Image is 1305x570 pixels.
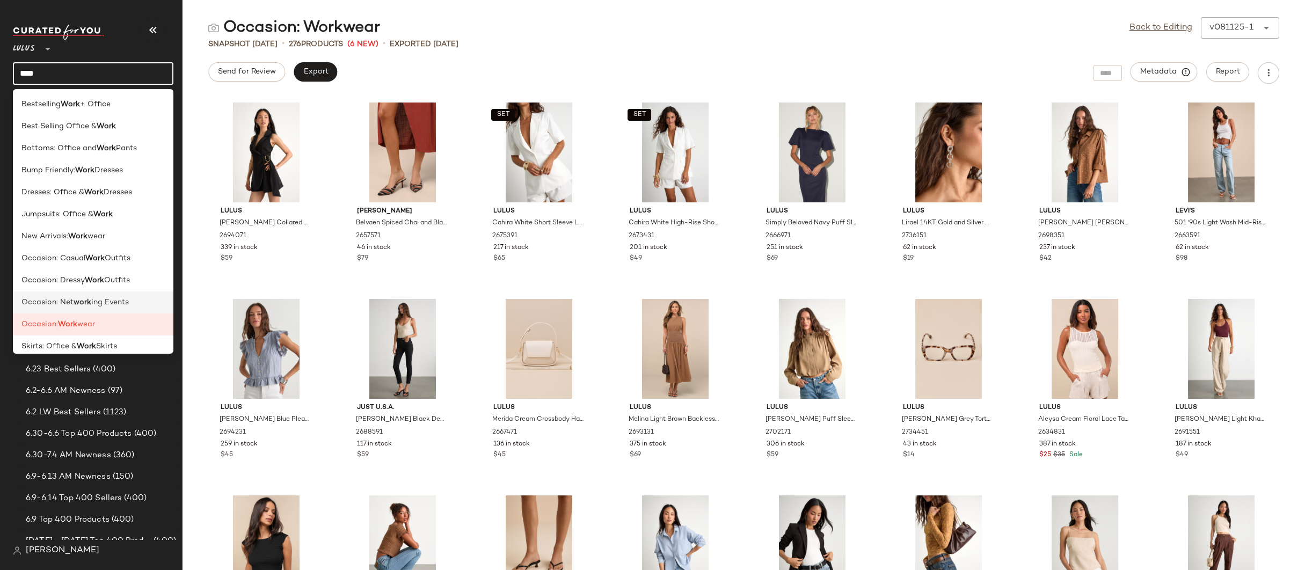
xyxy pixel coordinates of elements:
[621,103,730,202] img: 2673431_02_front_2025-08-07.jpg
[61,99,80,110] b: Work
[628,109,651,121] button: SET
[1053,450,1065,460] span: $35
[282,38,285,50] span: •
[26,428,132,440] span: 6.30-6.6 Top 400 Products
[629,218,720,228] span: Cahira White High-Rise Shorts
[221,440,258,449] span: 259 in stock
[21,99,61,110] span: Bestselling
[493,254,505,264] span: $65
[767,440,805,449] span: 306 in stock
[1167,103,1275,202] img: 2663591_01_hero_2025-07-08.jpg
[1131,62,1198,82] button: Metadata
[758,103,866,202] img: 2666971_06_misc_2025-07-23_1.jpg
[85,253,105,264] b: Work
[26,514,110,526] span: 6.9 Top 400 Products
[21,275,85,286] span: Occasion: Dressy
[903,450,915,460] span: $14
[765,415,857,425] span: [PERSON_NAME] Puff Sleeve Cropped Bubble-Hem Jacket
[1038,415,1129,425] span: Aleysa Cream Floral Lace Tank Top
[122,492,147,505] span: (400)
[21,187,84,198] span: Dresses: Office &
[493,440,530,449] span: 136 in stock
[902,218,993,228] span: Lirael 14KT Gold and Silver Chain Link Drop Earrings
[767,254,778,264] span: $69
[91,363,115,376] span: (400)
[1176,243,1209,253] span: 62 in stock
[1038,218,1129,228] span: [PERSON_NAME] [PERSON_NAME] Polka Dot Long Sleeve Button-Up Top
[894,299,1003,399] img: 2734451_02_front_2025-07-10.jpg
[1176,207,1267,216] span: Levi's
[220,231,246,241] span: 2694071
[497,111,510,119] span: SET
[220,415,311,425] span: [PERSON_NAME] Blue Pleated Cotton Button-Up Top
[356,218,447,228] span: Belvaen Spiced Chai and Black Printed Satin Mule Pumps
[347,39,378,50] span: (6 New)
[21,319,58,330] span: Occasion:
[1038,231,1065,241] span: 2698351
[630,403,721,413] span: Lulus
[208,62,285,82] button: Send for Review
[26,363,91,376] span: 6.23 Best Sellers
[221,207,312,216] span: Lulus
[493,243,529,253] span: 217 in stock
[629,415,720,425] span: Melina Light Brown Backless Drop Waist Midi Dress
[212,299,320,399] img: 2694231_01_hero_2025-07-24.jpg
[151,535,176,547] span: (400)
[1031,299,1139,399] img: 2634831_2_02_front_Retakes.jpg
[97,143,116,154] b: Work
[765,231,791,241] span: 2666971
[765,428,791,437] span: 2702171
[221,403,312,413] span: Lulus
[1175,231,1200,241] span: 2663591
[894,103,1003,202] img: 2736151_01_OM_2025-08-05.jpg
[80,99,111,110] span: + Office
[492,415,584,425] span: Merida Cream Crossbody Handbag
[94,165,123,176] span: Dresses
[74,297,91,308] b: work
[902,415,993,425] span: [PERSON_NAME] Grey Tortoiseshell Blue Light Glasses
[357,440,392,449] span: 117 in stock
[1175,218,1266,228] span: 501 '90s Light Wash Mid-Rise Straight Leg Jeans
[492,231,517,241] span: 2675391
[21,253,85,264] span: Occasion: Casual
[105,253,130,264] span: Outfits
[630,450,641,460] span: $69
[1039,440,1076,449] span: 387 in stock
[630,243,667,253] span: 201 in stock
[767,207,858,216] span: Lulus
[903,440,937,449] span: 43 in stock
[629,231,654,241] span: 2673431
[356,415,447,425] span: [PERSON_NAME] Black Denim High-Rise Skinny Jeans
[630,254,642,264] span: $49
[621,299,730,399] img: 2693131_01_hero.jpg
[96,341,117,352] span: Skirts
[58,319,77,330] b: Work
[21,143,97,154] span: Bottoms: Office and
[21,165,75,176] span: Bump Friendly:
[208,39,278,50] span: Snapshot [DATE]
[220,428,246,437] span: 2694231
[903,243,936,253] span: 62 in stock
[132,428,157,440] span: (400)
[1067,451,1083,458] span: Sale
[492,428,517,437] span: 2667471
[633,111,646,119] span: SET
[629,428,654,437] span: 2693131
[26,492,122,505] span: 6.9-6.14 Top 400 Sellers
[116,143,137,154] span: Pants
[767,403,858,413] span: Lulus
[1175,415,1266,425] span: [PERSON_NAME] Light Khaki High-Rise Wide-Leg Trouser Pants
[26,385,106,397] span: 6.2-6.6 AM Newness
[294,62,337,82] button: Export
[903,254,914,264] span: $19
[1176,450,1188,460] span: $49
[1038,428,1065,437] span: 2634831
[767,243,803,253] span: 251 in stock
[902,231,927,241] span: 2736151
[93,209,113,220] b: Work
[104,275,130,286] span: Outfits
[208,23,219,33] img: svg%3e
[1209,21,1253,34] div: v081125-1
[630,207,721,216] span: Lulus
[84,187,104,198] b: Work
